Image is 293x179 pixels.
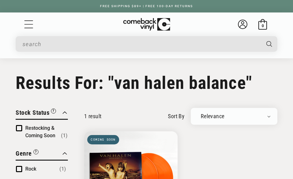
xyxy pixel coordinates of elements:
div: Search [16,36,277,52]
span: Genre [16,150,32,157]
h1: Results For: "van halen balance" [16,73,277,93]
label: sort by [168,112,184,120]
button: Search [260,36,278,52]
span: Number of products: (1) [59,165,66,173]
span: Number of products: (1) [61,132,68,139]
span: Restocking & Coming Soon [25,125,55,138]
button: Filter by Stock Status [16,108,56,119]
span: Rock [25,166,36,172]
span: Stock Status [16,109,49,116]
button: Filter by Genre [16,149,38,160]
a: FREE SHIPPING $89+ | FREE 100-DAY RETURNS [94,4,199,8]
summary: Menu [23,19,34,30]
input: search [23,38,260,51]
span: 0 [262,23,264,28]
img: ComebackVinyl.com [123,18,170,31]
p: 1 result [84,113,101,119]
